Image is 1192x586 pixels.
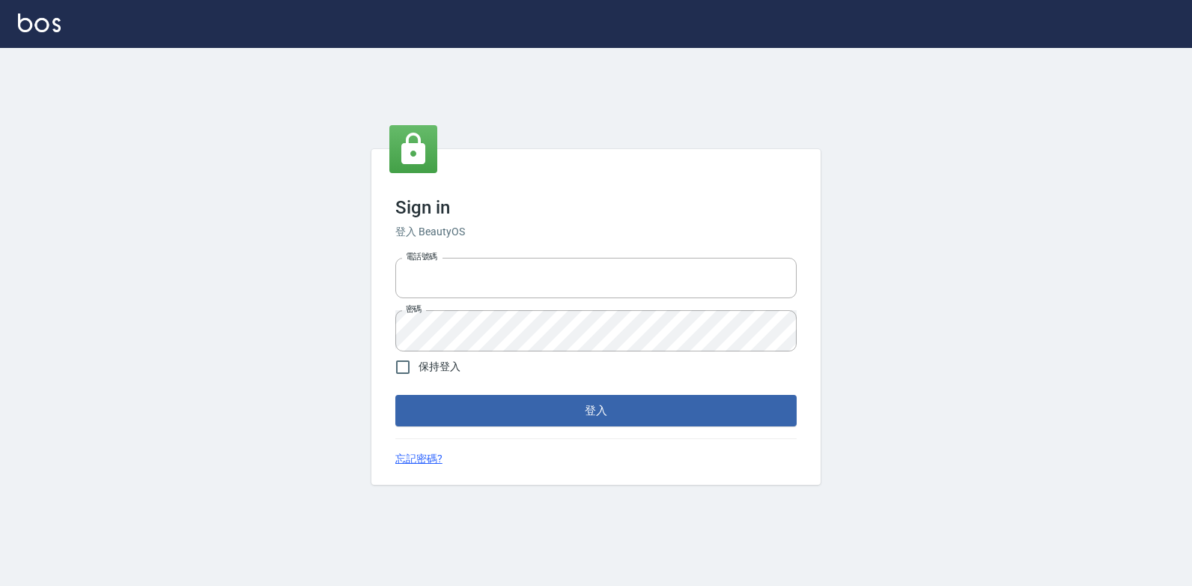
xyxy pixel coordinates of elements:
[395,224,797,240] h6: 登入 BeautyOS
[18,13,61,32] img: Logo
[406,251,437,262] label: 電話號碼
[419,359,460,375] span: 保持登入
[395,451,443,467] a: 忘記密碼?
[406,303,422,315] label: 密碼
[395,197,797,218] h3: Sign in
[395,395,797,426] button: 登入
